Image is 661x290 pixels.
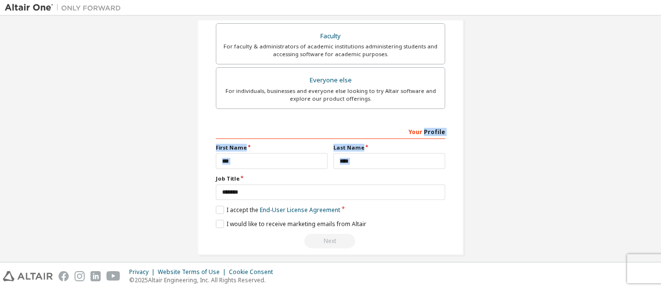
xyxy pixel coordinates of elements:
div: Select your account type to continue [216,234,445,248]
label: Last Name [333,144,445,152]
img: linkedin.svg [90,271,101,281]
label: First Name [216,144,328,152]
img: youtube.svg [106,271,120,281]
img: altair_logo.svg [3,271,53,281]
div: Website Terms of Use [158,268,229,276]
a: End-User License Agreement [260,206,340,214]
label: I accept the [216,206,340,214]
img: instagram.svg [75,271,85,281]
div: For individuals, businesses and everyone else looking to try Altair software and explore our prod... [222,87,439,103]
div: Your Profile [216,123,445,139]
div: Cookie Consent [229,268,279,276]
div: For faculty & administrators of academic institutions administering students and accessing softwa... [222,43,439,58]
img: Altair One [5,3,126,13]
img: facebook.svg [59,271,69,281]
div: Faculty [222,30,439,43]
p: © 2025 Altair Engineering, Inc. All Rights Reserved. [129,276,279,284]
div: Privacy [129,268,158,276]
label: Job Title [216,175,445,183]
div: Everyone else [222,74,439,87]
label: I would like to receive marketing emails from Altair [216,220,366,228]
